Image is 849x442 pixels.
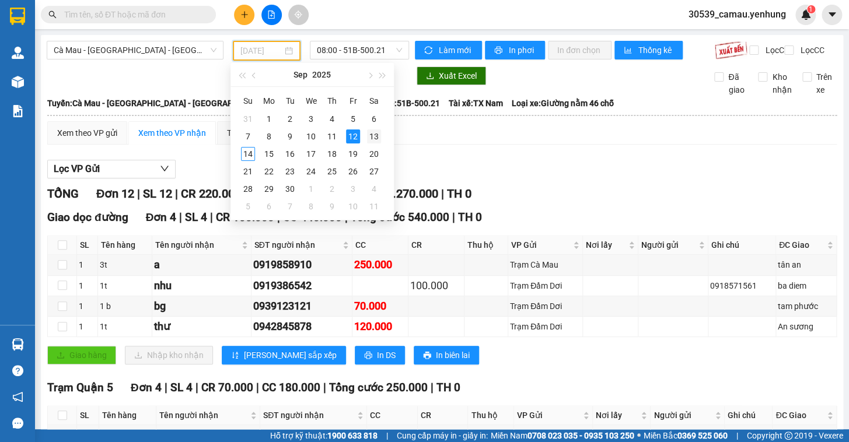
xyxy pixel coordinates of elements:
span: In biên lai [436,349,470,362]
div: 2 [325,182,339,196]
div: 6 [367,112,381,126]
span: VP Gửi [517,409,581,422]
span: TH 0 [457,211,481,224]
span: Người gửi [654,409,712,422]
span: bar-chart [624,46,634,55]
div: 3 [346,182,360,196]
span: ĐC Giao [775,409,824,422]
div: 250.000 [354,257,406,273]
div: 1 [79,279,96,292]
span: TH 0 [436,381,460,394]
span: ĐC Giao [779,238,824,251]
img: warehouse-icon [12,47,24,59]
div: Trạm Cà Mau [516,429,591,441]
span: plus [240,10,249,19]
div: 31 [241,112,255,126]
td: 2025-09-15 [258,145,279,163]
th: Mo [258,92,279,110]
span: message [12,418,23,429]
span: printer [423,351,431,360]
div: 6 [262,199,276,213]
span: | [452,211,455,224]
img: warehouse-icon [12,338,24,350]
div: Trạm Đầm Dơi [510,320,581,333]
span: | [441,187,443,201]
img: solution-icon [12,105,24,117]
td: thư [152,317,251,337]
span: CC 180.000 [262,381,320,394]
td: 2025-10-09 [322,198,343,215]
b: Tuyến: Cà Mau - [GEOGRAPHIC_DATA] - [GEOGRAPHIC_DATA] [47,99,272,108]
td: 2025-10-03 [343,180,364,198]
span: Giao dọc đường [47,211,128,224]
span: SL 4 [185,211,207,224]
div: thư [154,318,249,335]
div: 1 [79,258,96,271]
span: printer [494,46,504,55]
div: 1 b [100,300,150,313]
span: | [179,211,182,224]
span: SL 12 [142,187,172,201]
div: Xem theo VP nhận [138,127,206,139]
button: Lọc VP Gửi [47,160,176,178]
div: An sương [778,320,834,333]
th: Th [322,92,343,110]
td: 2025-09-26 [343,163,364,180]
th: SL [77,406,99,425]
div: 5 [241,199,255,213]
td: Trạm Đầm Dơi [508,296,583,317]
div: 28 [241,182,255,196]
td: 2025-10-10 [343,198,364,215]
div: 15 [262,147,276,161]
div: ba diem [778,279,834,292]
td: 2025-10-07 [279,198,301,215]
button: Sep [294,63,308,86]
div: 1 [262,112,276,126]
td: a [152,255,251,275]
strong: 0369 525 060 [677,431,728,440]
td: 2025-09-07 [237,128,258,145]
div: 5 [346,112,360,126]
span: copyright [784,432,792,440]
td: 2025-10-06 [258,198,279,215]
div: tân an [778,258,834,271]
button: aim [288,5,309,25]
div: 22 [262,164,276,178]
span: ⚪️ [637,433,641,438]
span: Miền Nam [491,429,634,442]
td: 2025-09-11 [322,128,343,145]
td: 2025-09-30 [279,180,301,198]
th: CC [367,406,418,425]
td: 0919386542 [251,276,353,296]
td: 2025-09-12 [343,128,364,145]
div: 30 [283,182,297,196]
td: 2025-09-21 [237,163,258,180]
button: downloadNhập kho nhận [125,346,213,364]
span: file-add [267,10,275,19]
div: 23 [283,164,297,178]
span: CR 70.000 [201,381,253,394]
span: Miền Bắc [644,429,728,442]
div: 4 [367,182,381,196]
button: printerIn biên lai [414,346,479,364]
button: sort-ascending[PERSON_NAME] sắp xếp [222,346,346,364]
td: 2025-09-27 [364,163,385,180]
button: uploadGiao hàng [47,346,116,364]
div: 0919386542 [253,278,351,294]
td: 2025-09-08 [258,128,279,145]
span: CR 100.000 [216,211,274,224]
div: nhu [154,278,249,294]
span: Đơn 4 [146,211,177,224]
td: 2025-10-04 [364,180,385,198]
span: CR 220.000 [180,187,240,201]
span: Trên xe [812,71,837,96]
span: | [210,211,213,224]
div: 11 [367,199,381,213]
td: 2025-09-10 [301,128,322,145]
div: 11 [325,129,339,143]
th: Sa [364,92,385,110]
span: TỔNG [47,187,79,201]
div: 0918571561 [710,279,774,292]
th: Su [237,92,258,110]
div: 24 [304,164,318,178]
